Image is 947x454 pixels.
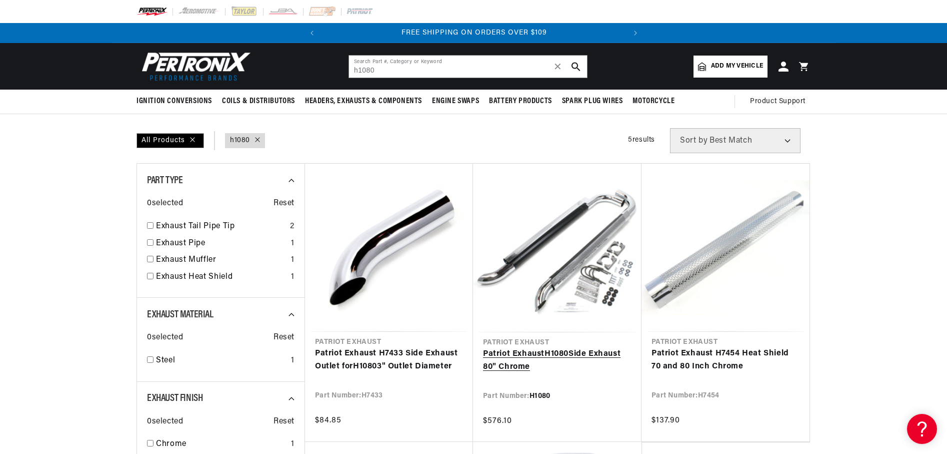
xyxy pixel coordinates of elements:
div: 1 [291,354,294,367]
div: 1 [291,254,294,267]
span: Spark Plug Wires [562,96,623,107]
span: 0 selected [147,415,183,428]
summary: Spark Plug Wires [557,90,628,113]
img: Pertronix [136,49,251,84]
span: 5 results [628,136,655,144]
div: 2 [290,220,294,233]
summary: Ignition Conversions [136,90,217,113]
a: h1080 [230,135,250,146]
a: Steel [156,354,287,367]
span: Coils & Distributors [222,96,295,107]
span: Reset [273,197,294,210]
a: Patriot Exhaust H7433 Side Exhaust Outlet forH10803" Outlet Diameter [315,347,463,373]
summary: Headers, Exhausts & Components [300,90,427,113]
span: Exhaust Finish [147,393,202,403]
span: Engine Swaps [432,96,479,107]
summary: Battery Products [484,90,557,113]
span: Sort by [680,137,707,145]
a: Exhaust Tail Pipe Tip [156,220,286,233]
div: All Products [136,133,204,148]
a: Patriot ExhaustH1080Side Exhaust 80" Chrome [483,348,631,373]
slideshow-component: Translation missing: en.sections.announcements.announcement_bar [111,23,835,43]
div: 1 [291,237,294,250]
select: Sort by [670,128,800,153]
a: Exhaust Pipe [156,237,287,250]
button: search button [565,56,587,78]
div: 1 [291,271,294,284]
span: FREE SHIPPING ON ORDERS OVER $109 [401,29,547,37]
input: Search Part #, Category or Keyword [349,56,587,78]
span: Battery Products [489,96,552,107]
span: Exhaust Material [147,310,213,320]
span: Product Support [750,96,805,107]
button: Translation missing: en.sections.announcements.next_announcement [625,23,645,43]
div: 1 [291,438,294,451]
summary: Product Support [750,90,810,114]
a: Chrome [156,438,287,451]
a: Exhaust Muffler [156,254,287,267]
div: Announcement [322,28,626,39]
span: Reset [273,415,294,428]
span: 0 selected [147,197,183,210]
span: Ignition Conversions [136,96,212,107]
a: Add my vehicle [693,56,767,78]
span: Headers, Exhausts & Components [305,96,422,107]
div: 2 of 2 [322,28,626,39]
span: Reset [273,331,294,344]
span: Motorcycle [632,96,674,107]
a: Exhaust Heat Shield [156,271,287,284]
summary: Engine Swaps [427,90,484,113]
button: Translation missing: en.sections.announcements.previous_announcement [302,23,322,43]
summary: Motorcycle [627,90,679,113]
span: Part Type [147,176,182,186]
span: 0 selected [147,331,183,344]
summary: Coils & Distributors [217,90,300,113]
span: Add my vehicle [711,62,763,71]
a: Patriot Exhaust H7454 Heat Shield 70 and 80 Inch Chrome [651,347,799,373]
